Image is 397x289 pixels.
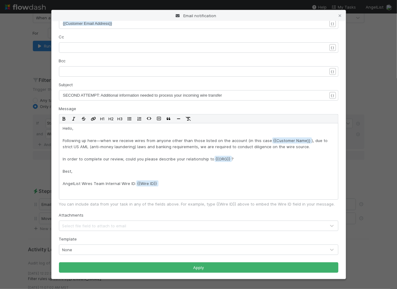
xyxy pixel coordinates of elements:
[329,44,336,51] button: { }
[125,114,134,123] button: Bullet List
[174,114,184,123] button: Horizontal Rule
[116,114,125,123] button: H3
[59,212,84,218] label: Attachments
[164,114,174,123] button: Blockquote
[144,114,154,123] button: Code
[59,82,73,88] label: Subject
[99,114,107,123] button: H1
[69,114,79,123] button: Italic
[59,201,338,207] div: You can include data from your task in any of the fields above. For example, type {{Wire ID}} abo...
[59,236,77,242] label: Template
[59,106,76,112] label: Message
[272,137,312,144] span: {{Customer Name
[62,247,72,253] div: None
[79,114,89,123] button: Strikethrough
[63,93,222,98] span: SECOND ATTEMPT: Additional information needed to process your incoming wire transfer
[59,58,66,64] label: Bcc
[62,223,126,229] div: Select file field to attach to email
[63,21,112,26] span: {{Customer Email Address}}
[136,180,158,187] span: {{Wire ID
[329,68,336,75] button: { }
[59,34,64,40] label: Cc
[63,125,334,198] p: Hello, Following up here—when we receive wires from anyone other than those listed on the account...
[59,114,69,123] button: Bold
[89,114,99,123] button: Edit Link
[329,92,336,99] button: { }
[329,20,336,27] button: { }
[184,114,193,123] button: Remove Format
[52,10,346,21] div: Email notification
[107,114,116,123] button: H2
[134,114,144,123] button: Ordered List
[154,114,164,123] button: Code Block
[59,262,338,273] button: Apply
[215,156,232,162] span: {{ORG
